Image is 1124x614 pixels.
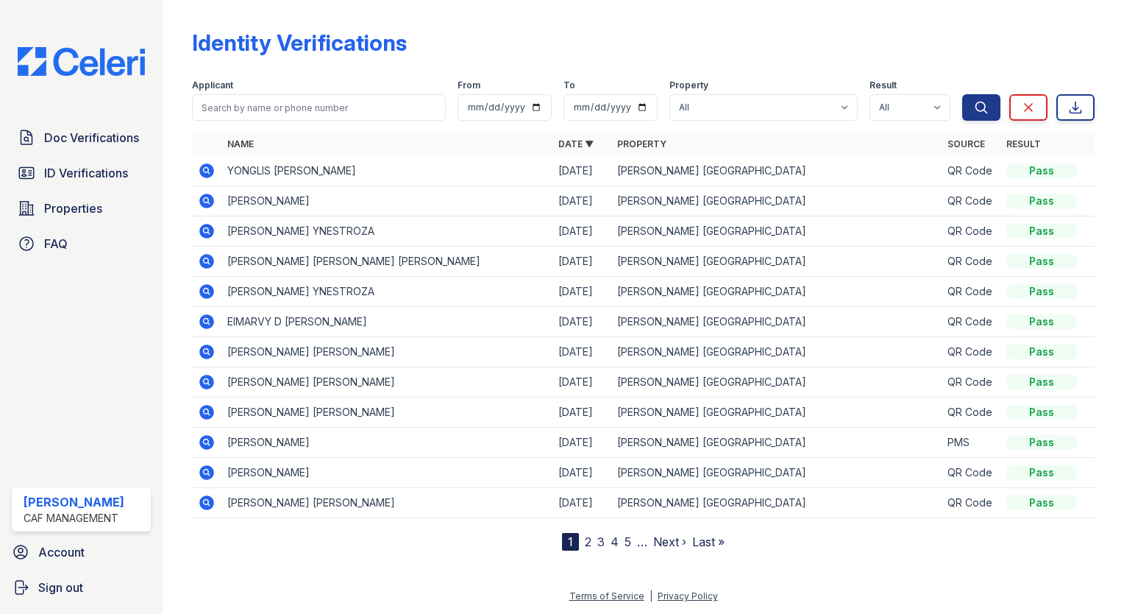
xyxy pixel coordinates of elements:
td: [PERSON_NAME] [GEOGRAPHIC_DATA] [611,367,942,398]
td: QR Code [942,247,1000,277]
label: Property [669,80,708,91]
div: Pass [1006,375,1077,389]
td: PMS [942,428,1000,458]
a: 5 [625,534,631,549]
td: [PERSON_NAME] [GEOGRAPHIC_DATA] [611,398,942,428]
span: ID Verifications [44,164,128,182]
td: [DATE] [552,367,611,398]
div: [PERSON_NAME] [24,493,124,511]
span: … [637,533,647,551]
a: Privacy Policy [658,590,718,601]
a: Result [1006,138,1041,149]
td: [DATE] [552,398,611,428]
td: QR Code [942,488,1000,518]
span: Properties [44,200,102,217]
a: Source [947,138,985,149]
label: To [563,80,575,91]
td: [DATE] [552,337,611,367]
td: [PERSON_NAME] [GEOGRAPHIC_DATA] [611,277,942,307]
td: QR Code [942,216,1000,247]
td: [PERSON_NAME] YNESTROZA [221,277,552,307]
td: [DATE] [552,216,611,247]
td: QR Code [942,186,1000,216]
a: Sign out [6,573,157,602]
input: Search by name or phone number [192,94,446,121]
td: [PERSON_NAME] [GEOGRAPHIC_DATA] [611,247,942,277]
a: Doc Verifications [12,123,151,152]
a: Terms of Service [569,590,644,601]
a: 4 [611,534,619,549]
td: QR Code [942,277,1000,307]
td: YONGLIS [PERSON_NAME] [221,156,552,186]
img: CE_Logo_Blue-a8612792a0a2168367f1c8372b55b34899dd931a85d93a1a3d3e32e68fde9ad4.png [6,47,157,76]
td: [DATE] [552,247,611,277]
a: Date ▼ [558,138,594,149]
a: FAQ [12,229,151,258]
a: Next › [653,534,686,549]
span: Account [38,543,85,561]
div: Pass [1006,194,1077,208]
td: [DATE] [552,277,611,307]
div: Identity Verifications [192,29,407,56]
div: Pass [1006,405,1077,420]
a: Account [6,537,157,567]
td: QR Code [942,337,1000,367]
div: Pass [1006,345,1077,359]
td: QR Code [942,458,1000,488]
td: [PERSON_NAME] [PERSON_NAME] [PERSON_NAME] [221,247,552,277]
label: From [458,80,480,91]
label: Applicant [192,80,233,91]
a: Last » [692,534,725,549]
span: Doc Verifications [44,129,139,147]
a: Properties [12,194,151,223]
td: QR Code [942,307,1000,337]
div: 1 [562,533,579,551]
td: QR Code [942,367,1000,398]
div: Pass [1006,435,1077,450]
td: [PERSON_NAME] YNESTROZA [221,216,552,247]
td: QR Code [942,398,1000,428]
td: [PERSON_NAME] [PERSON_NAME] [221,488,552,518]
td: [DATE] [552,307,611,337]
td: [PERSON_NAME] [GEOGRAPHIC_DATA] [611,216,942,247]
div: Pass [1006,284,1077,299]
td: [DATE] [552,428,611,458]
div: | [650,590,652,601]
td: EIMARVY D [PERSON_NAME] [221,307,552,337]
td: [PERSON_NAME] [PERSON_NAME] [221,398,552,428]
span: FAQ [44,235,68,253]
a: ID Verifications [12,158,151,188]
td: [PERSON_NAME] [221,458,552,488]
td: [DATE] [552,488,611,518]
td: [PERSON_NAME] [PERSON_NAME] [221,367,552,398]
td: [PERSON_NAME] [GEOGRAPHIC_DATA] [611,307,942,337]
td: [PERSON_NAME] [221,428,552,458]
a: 2 [585,534,591,549]
span: Sign out [38,579,83,596]
a: Property [617,138,666,149]
td: [PERSON_NAME] [221,186,552,216]
div: Pass [1006,224,1077,239]
div: Pass [1006,163,1077,178]
div: Pass [1006,495,1077,510]
div: Pass [1006,465,1077,480]
td: [PERSON_NAME] [GEOGRAPHIC_DATA] [611,458,942,488]
td: [PERSON_NAME] [GEOGRAPHIC_DATA] [611,488,942,518]
td: [PERSON_NAME] [GEOGRAPHIC_DATA] [611,428,942,458]
td: [DATE] [552,458,611,488]
td: [PERSON_NAME] [GEOGRAPHIC_DATA] [611,337,942,367]
td: [PERSON_NAME] [PERSON_NAME] [221,337,552,367]
td: [PERSON_NAME] [GEOGRAPHIC_DATA] [611,156,942,186]
td: [DATE] [552,186,611,216]
div: CAF Management [24,511,124,526]
label: Result [869,80,897,91]
div: Pass [1006,314,1077,329]
td: [PERSON_NAME] [GEOGRAPHIC_DATA] [611,186,942,216]
a: Name [227,138,254,149]
div: Pass [1006,254,1077,269]
td: [DATE] [552,156,611,186]
a: 3 [597,534,605,549]
td: QR Code [942,156,1000,186]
